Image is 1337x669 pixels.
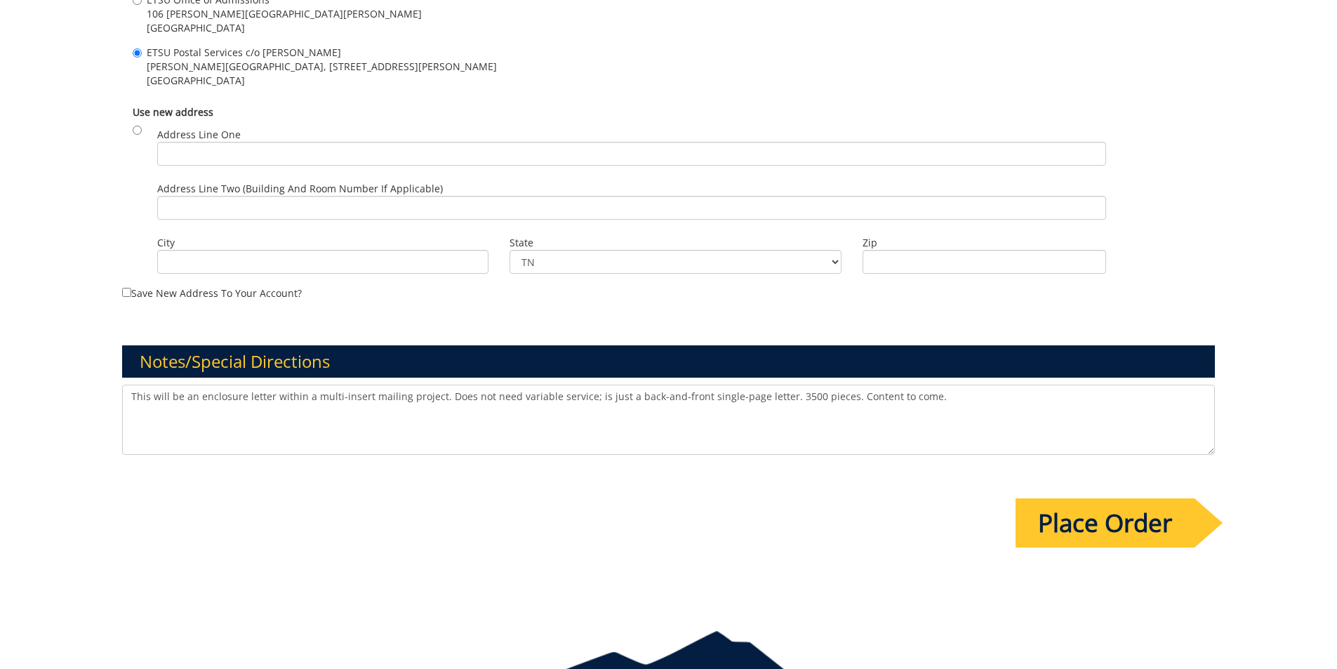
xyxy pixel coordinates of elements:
input: Zip [863,250,1106,274]
span: [GEOGRAPHIC_DATA] [147,21,422,35]
label: Address Line Two (Building and Room Number if applicable) [157,182,1106,220]
input: City [157,250,489,274]
span: ETSU Postal Services c/o [PERSON_NAME] [147,46,497,60]
label: Address Line One [157,128,1106,166]
label: City [157,236,489,250]
b: Use new address [133,105,213,119]
span: 106 [PERSON_NAME][GEOGRAPHIC_DATA][PERSON_NAME] [147,7,422,21]
input: Save new address to your account? [122,288,131,297]
h3: Notes/Special Directions [122,345,1216,378]
input: Place Order [1016,498,1195,548]
input: Address Line Two (Building and Room Number if applicable) [157,196,1106,220]
input: Address Line One [157,142,1106,166]
label: Zip [863,236,1106,250]
span: [GEOGRAPHIC_DATA] [147,74,497,88]
span: [PERSON_NAME][GEOGRAPHIC_DATA], [STREET_ADDRESS][PERSON_NAME] [147,60,497,74]
label: State [510,236,842,250]
input: ETSU Postal Services c/o [PERSON_NAME] [PERSON_NAME][GEOGRAPHIC_DATA], [STREET_ADDRESS][PERSON_NA... [133,48,142,58]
